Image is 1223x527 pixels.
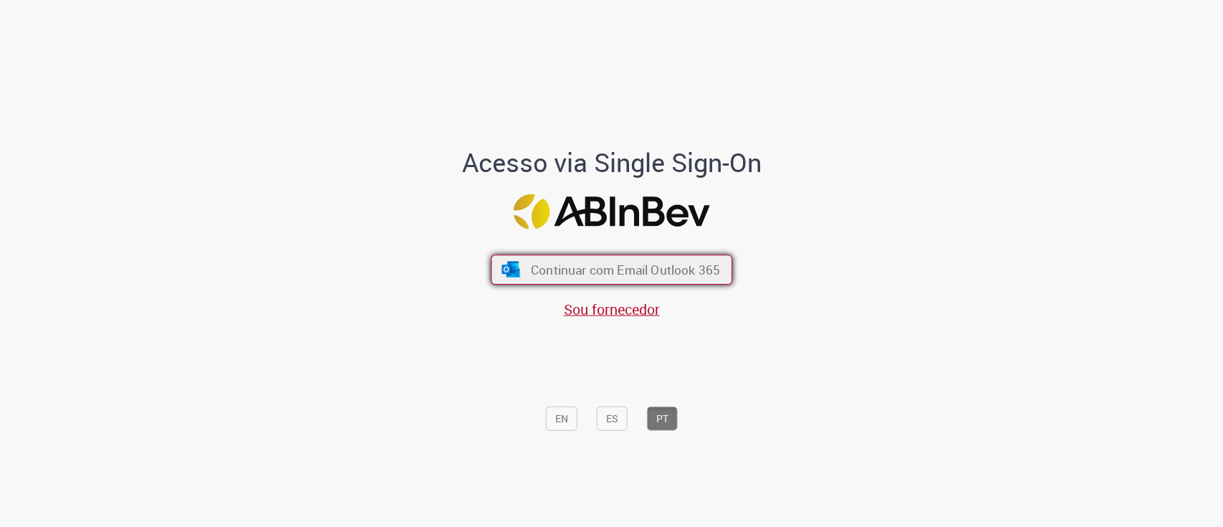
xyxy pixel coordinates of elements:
[531,261,720,277] span: Continuar com Email Outlook 365
[500,262,521,277] img: ícone Azure/Microsoft 360
[413,148,810,177] h1: Acesso via Single Sign-On
[647,407,678,431] button: PT
[514,194,710,229] img: Logo ABInBev
[564,300,660,319] a: Sou fornecedor
[491,255,732,285] button: ícone Azure/Microsoft 360 Continuar com Email Outlook 365
[546,407,577,431] button: EN
[597,407,628,431] button: ES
